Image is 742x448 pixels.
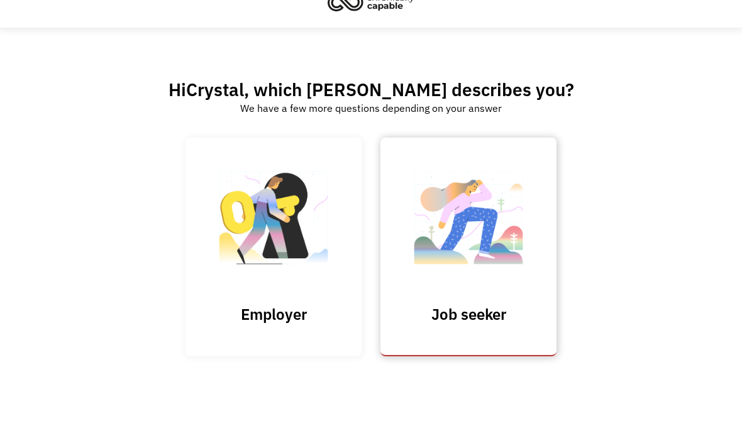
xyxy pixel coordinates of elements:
[186,78,244,101] span: Crystal
[406,305,531,324] h3: Job seeker
[240,101,502,116] div: We have a few more questions depending on your answer
[185,138,362,356] input: Submit
[380,138,556,356] a: Job seeker
[169,79,574,101] h2: Hi , which [PERSON_NAME] describes you?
